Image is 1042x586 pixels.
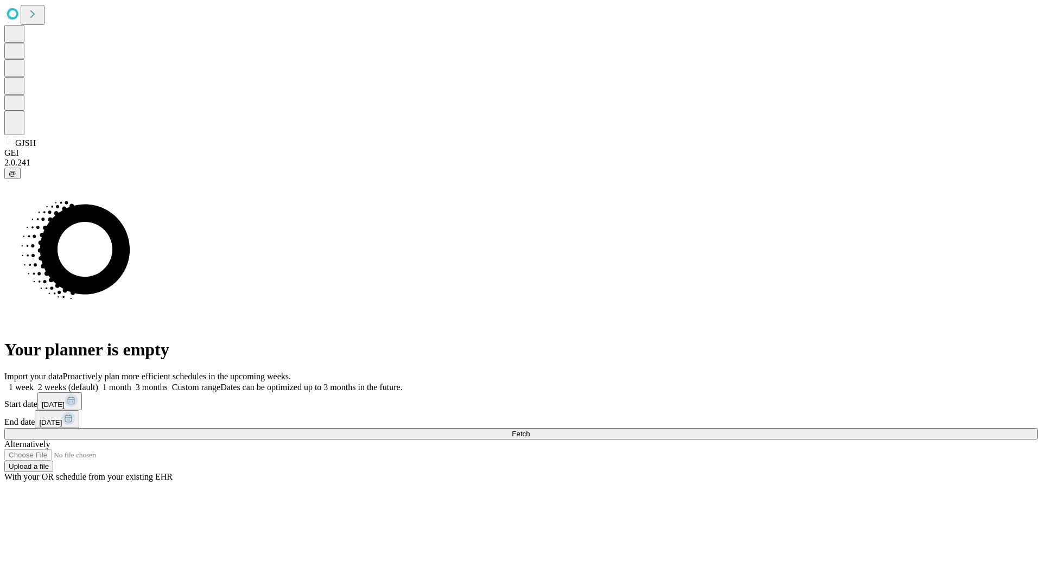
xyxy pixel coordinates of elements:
span: 1 month [103,383,131,392]
span: 2 weeks (default) [38,383,98,392]
h1: Your planner is empty [4,340,1038,360]
div: 2.0.241 [4,158,1038,168]
span: Dates can be optimized up to 3 months in the future. [220,383,402,392]
button: [DATE] [37,392,82,410]
span: @ [9,169,16,177]
div: GEI [4,148,1038,158]
button: [DATE] [35,410,79,428]
button: Fetch [4,428,1038,439]
span: Alternatively [4,439,50,449]
span: GJSH [15,138,36,148]
span: Fetch [512,430,530,438]
span: Proactively plan more efficient schedules in the upcoming weeks. [63,372,291,381]
span: Import your data [4,372,63,381]
div: Start date [4,392,1038,410]
span: [DATE] [39,418,62,426]
span: Custom range [172,383,220,392]
span: With your OR schedule from your existing EHR [4,472,173,481]
span: 3 months [136,383,168,392]
span: [DATE] [42,400,65,409]
button: Upload a file [4,461,53,472]
button: @ [4,168,21,179]
div: End date [4,410,1038,428]
span: 1 week [9,383,34,392]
